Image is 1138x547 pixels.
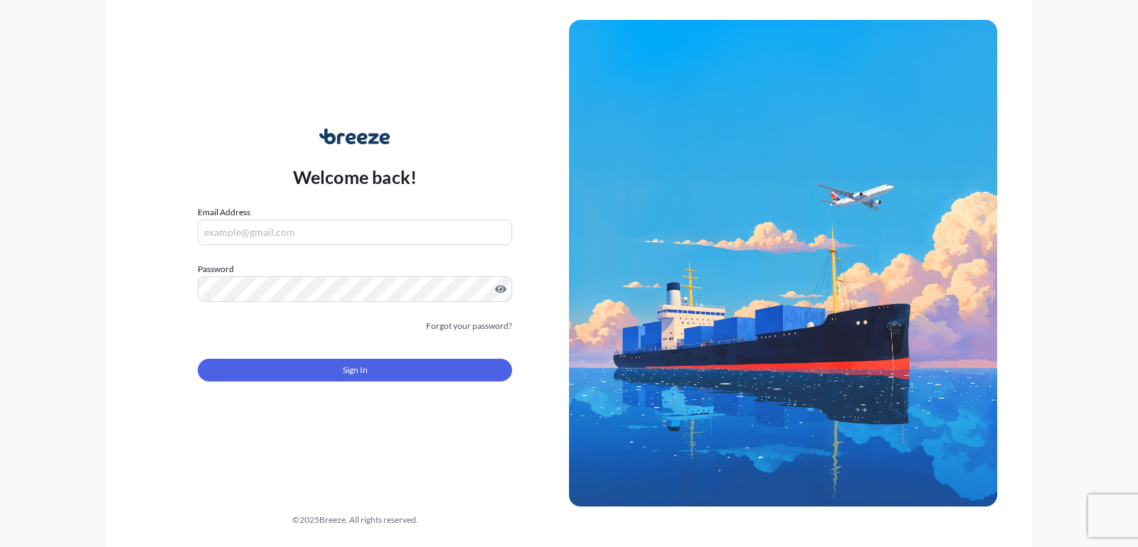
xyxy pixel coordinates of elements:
[343,363,368,377] span: Sign In
[569,20,997,506] img: Ship illustration
[198,205,250,220] label: Email Address
[141,513,569,527] div: © 2025 Breeze. All rights reserved.
[293,166,418,188] p: Welcome back!
[198,262,512,276] label: Password
[495,283,506,295] button: Show password
[198,220,512,245] input: example@gmail.com
[426,319,512,333] a: Forgot your password?
[198,359,512,381] button: Sign In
